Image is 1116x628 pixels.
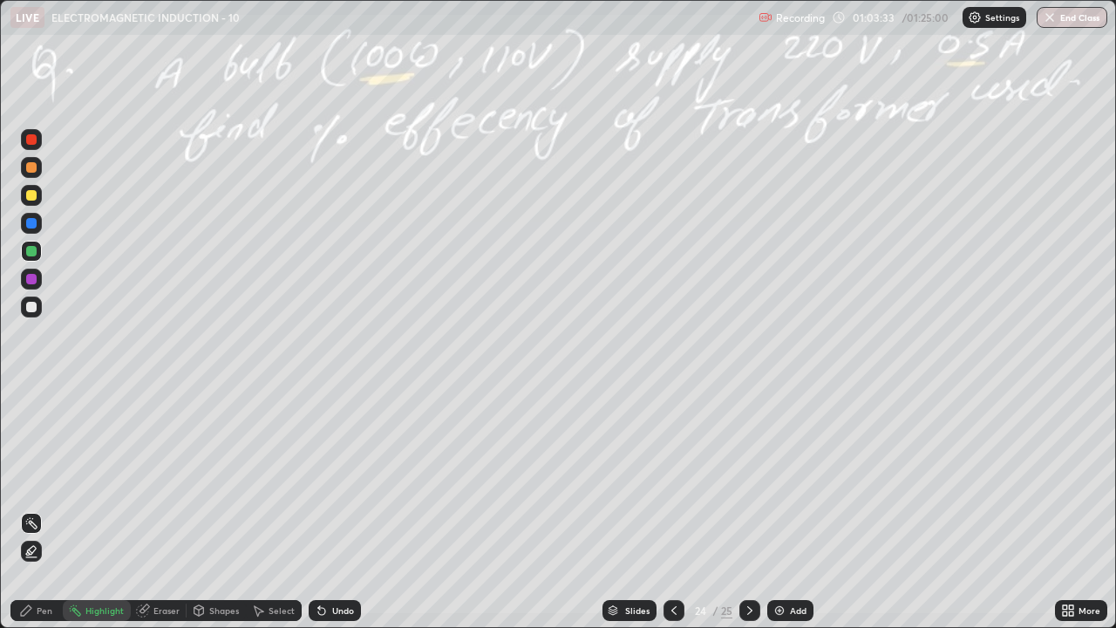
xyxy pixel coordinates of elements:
div: Add [790,606,806,615]
div: Eraser [153,606,180,615]
div: More [1079,606,1100,615]
p: LIVE [16,10,39,24]
div: / [712,605,718,616]
p: ELECTROMAGNETIC INDUCTION - 10 [51,10,240,24]
div: 24 [691,605,709,616]
img: add-slide-button [772,604,786,618]
p: Settings [985,13,1019,22]
img: class-settings-icons [968,10,982,24]
div: Select [269,606,295,615]
p: Recording [776,11,825,24]
img: recording.375f2c34.svg [759,10,772,24]
div: 25 [721,603,732,618]
div: Slides [625,606,650,615]
div: Shapes [209,606,239,615]
button: End Class [1037,7,1107,28]
div: Highlight [85,606,124,615]
div: Undo [332,606,354,615]
div: Pen [37,606,52,615]
img: end-class-cross [1043,10,1057,24]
